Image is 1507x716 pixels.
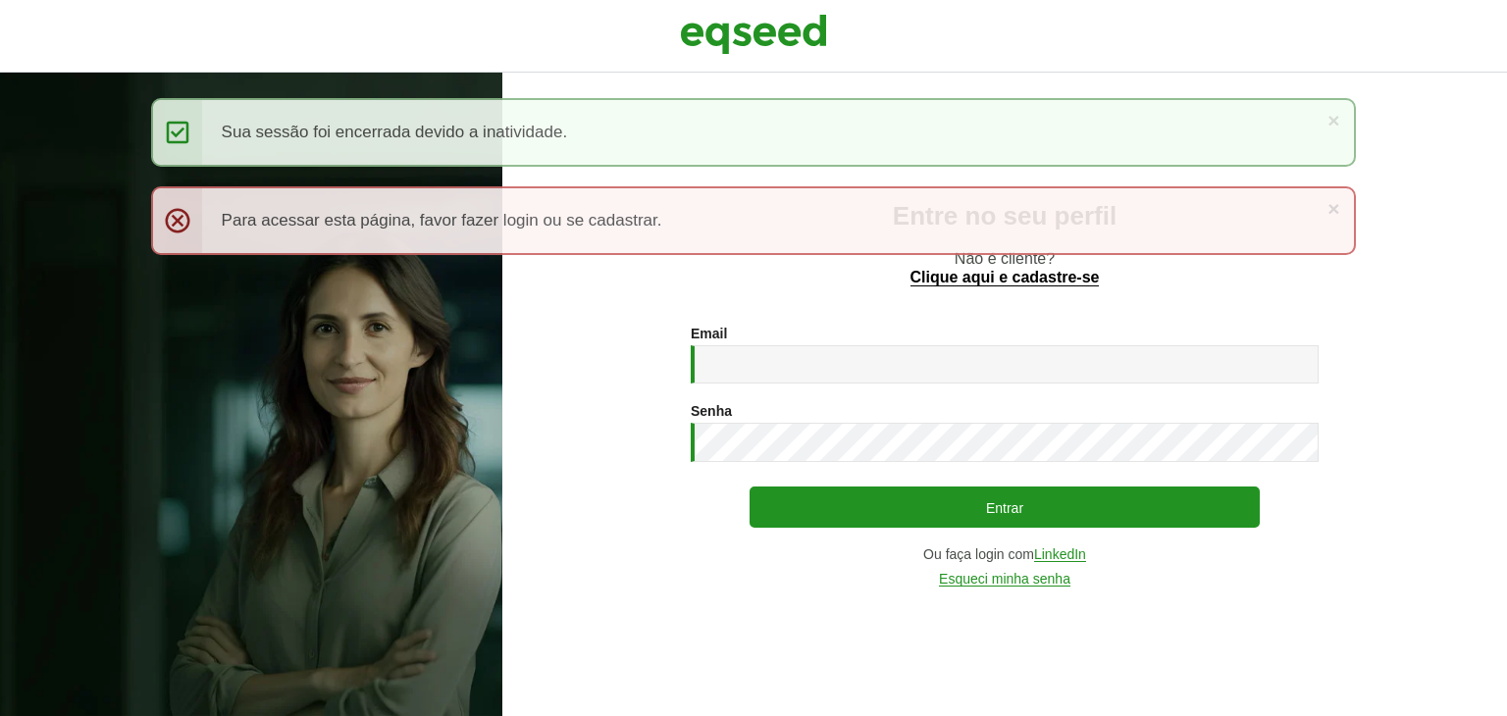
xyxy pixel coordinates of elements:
[680,10,827,59] img: EqSeed Logo
[939,572,1070,587] a: Esqueci minha senha
[1327,110,1339,130] a: ×
[691,547,1319,562] div: Ou faça login com
[750,486,1260,528] button: Entrar
[691,404,732,418] label: Senha
[151,186,1357,255] div: Para acessar esta página, favor fazer login ou se cadastrar.
[910,270,1100,286] a: Clique aqui e cadastre-se
[691,327,727,340] label: Email
[151,98,1357,167] div: Sua sessão foi encerrada devido a inatividade.
[1034,547,1086,562] a: LinkedIn
[1327,198,1339,219] a: ×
